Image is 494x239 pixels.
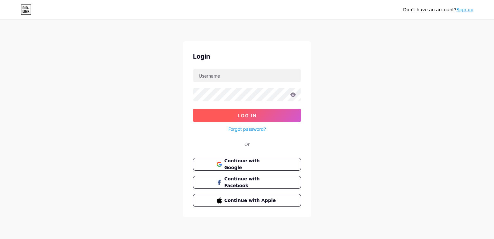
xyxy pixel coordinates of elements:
[456,7,473,12] a: Sign up
[403,6,473,13] div: Don't have an account?
[224,176,278,189] span: Continue with Facebook
[193,176,301,189] button: Continue with Facebook
[193,69,301,82] input: Username
[224,158,278,171] span: Continue with Google
[228,126,266,132] a: Forgot password?
[193,52,301,61] div: Login
[244,141,250,148] div: Or
[193,158,301,171] button: Continue with Google
[238,113,257,118] span: Log In
[193,109,301,122] button: Log In
[224,197,278,204] span: Continue with Apple
[193,194,301,207] button: Continue with Apple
